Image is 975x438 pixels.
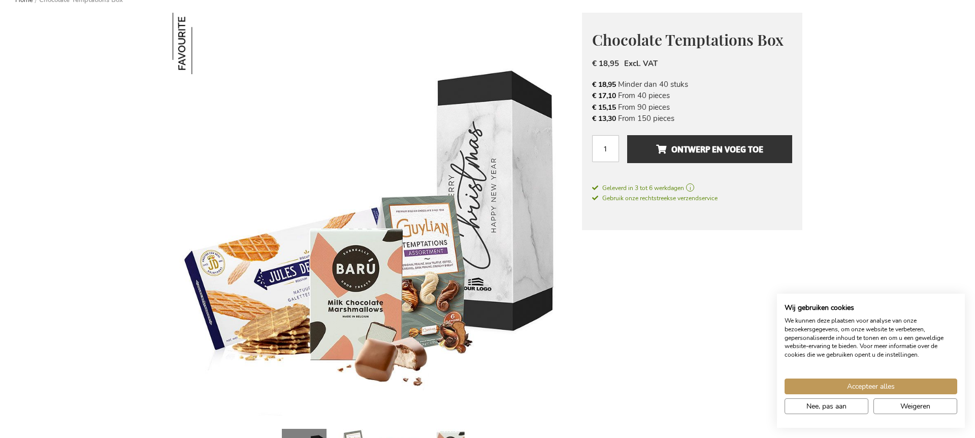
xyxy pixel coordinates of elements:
[592,113,792,124] li: From 150 pieces
[592,29,784,50] span: Chocolate Temptations Box
[592,135,619,162] input: Aantal
[592,194,718,202] span: Gebruik onze rechtstreekse verzendservice
[785,379,957,394] button: Accepteer alle cookies
[785,303,957,312] h2: Wij gebruiken cookies
[592,79,792,90] li: Minder dan 40 stuks
[900,401,930,412] span: Weigeren
[592,80,616,89] span: € 18,95
[592,183,792,193] a: Geleverd in 3 tot 6 werkdagen
[627,135,792,163] button: Ontwerp en voeg toe
[592,91,616,101] span: € 17,10
[592,114,616,123] span: € 13,30
[592,103,616,112] span: € 15,15
[624,58,658,69] span: Excl. VAT
[656,141,763,158] span: Ontwerp en voeg toe
[785,398,868,414] button: Pas cookie voorkeuren aan
[847,381,895,392] span: Accepteer alles
[592,193,718,203] a: Gebruik onze rechtstreekse verzendservice
[592,102,792,113] li: From 90 pieces
[806,401,847,412] span: Nee, pas aan
[785,317,957,359] p: We kunnen deze plaatsen voor analyse van onze bezoekersgegevens, om onze website te verbeteren, g...
[592,58,619,69] span: € 18,95
[592,90,792,101] li: From 40 pieces
[173,13,582,422] img: Chocolate Temptations Box
[173,13,234,74] img: Chocolate Temptations Box
[873,398,957,414] button: Alle cookies weigeren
